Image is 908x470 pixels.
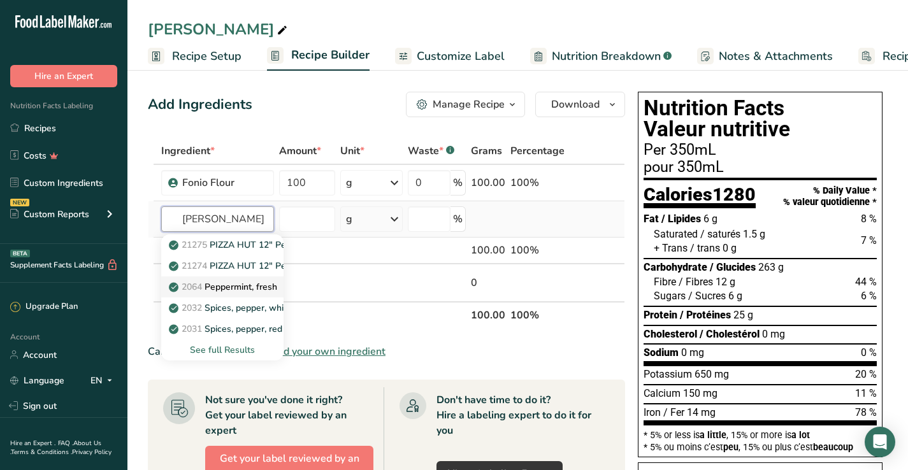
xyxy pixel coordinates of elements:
[436,392,610,438] div: Don't have time to do it? Hire a labeling expert to do it for you
[743,228,765,240] span: 1.5 g
[712,183,756,205] span: 1280
[644,97,877,140] h1: Nutrition Facts Valeur nutritive
[700,430,726,440] span: a little
[10,208,89,221] div: Custom Reports
[148,94,252,115] div: Add Ingredients
[471,243,505,258] div: 100.00
[10,369,64,392] a: Language
[654,276,676,288] span: Fibre
[10,250,30,257] div: BETA
[680,309,731,321] span: / Protéines
[644,425,877,452] section: * 5% or less is , 15% or more is
[644,328,697,340] span: Cholesterol
[291,46,370,64] span: Recipe Builder
[182,175,266,190] div: Fonio Flour
[346,175,352,190] div: g
[58,439,73,448] a: FAQ .
[10,439,101,457] a: About Us .
[148,42,241,71] a: Recipe Setup
[172,48,241,65] span: Recipe Setup
[552,48,661,65] span: Nutrition Breakdown
[471,143,502,159] span: Grams
[72,448,112,457] a: Privacy Policy
[159,301,468,328] th: Net Totals
[661,213,701,225] span: / Lipides
[663,406,684,418] span: / Fer
[728,290,742,302] span: 6 g
[723,442,739,452] span: peu
[681,346,704,359] span: 0 mg
[161,276,284,297] a: 2064Peppermint, fresh
[270,344,386,359] span: Add your own ingredient
[733,309,753,321] span: 25 g
[161,143,215,159] span: Ingredient
[408,143,454,159] div: Waste
[703,213,717,225] span: 6 g
[551,97,600,112] span: Download
[644,443,877,452] div: * 5% ou moins c’est , 15% ou plus c’est
[855,406,877,418] span: 78 %
[161,255,284,276] a: 21274PIZZA HUT 12" Pepperoni Pizza, Hand-Tossed Crust
[346,211,352,227] div: g
[510,143,565,159] span: Percentage
[406,92,525,117] button: Manage Recipe
[644,213,659,225] span: Fat
[644,185,756,209] div: Calories
[861,346,877,359] span: 0 %
[471,275,505,290] div: 0
[182,260,207,272] span: 21274
[687,406,716,418] span: 14 mg
[700,328,760,340] span: / Cholestérol
[716,276,735,288] span: 12 g
[791,430,810,440] span: a lot
[644,368,692,380] span: Potassium
[861,213,877,225] span: 8 %
[865,427,895,457] div: Open Intercom Messenger
[690,242,720,254] span: / trans
[10,301,78,313] div: Upgrade Plan
[171,238,386,252] p: PIZZA HUT 12" Pepperoni Pizza, Pan Crust
[644,143,877,158] div: Per 350mL
[182,281,202,293] span: 2064
[644,406,661,418] span: Iron
[723,242,737,254] span: 0 g
[644,160,877,175] div: pour 350mL
[855,368,877,380] span: 20 %
[161,339,284,360] div: See full Results
[719,48,833,65] span: Notes & Attachments
[205,392,373,438] div: Not sure you've done it right? Get your label reviewed by an expert
[762,328,785,340] span: 0 mg
[758,261,784,273] span: 263 g
[340,143,364,159] span: Unit
[654,242,688,254] span: + Trans
[182,302,202,314] span: 2032
[654,290,686,302] span: Sugars
[171,322,330,336] p: Spices, pepper, red or cayenne
[855,387,877,399] span: 11 %
[855,276,877,288] span: 44 %
[700,228,740,240] span: / saturés
[813,442,853,452] span: beaucoup
[267,41,370,71] a: Recipe Builder
[861,290,877,302] span: 6 %
[510,243,565,258] div: 100%
[148,344,625,359] div: Can't find your ingredient?
[171,301,292,315] p: Spices, pepper, white
[279,143,321,159] span: Amount
[683,387,717,399] span: 150 mg
[510,175,565,190] div: 100%
[508,301,567,328] th: 100%
[644,346,679,359] span: Sodium
[644,261,707,273] span: Carbohydrate
[395,42,505,71] a: Customize Label
[644,387,681,399] span: Calcium
[182,323,202,335] span: 2031
[861,234,877,246] span: 7 %
[10,65,117,87] button: Hire an Expert
[161,318,284,339] a: 2031Spices, pepper, red or cayenne
[90,373,117,388] div: EN
[417,48,505,65] span: Customize Label
[468,301,508,328] th: 100.00
[148,18,290,41] div: [PERSON_NAME]
[679,276,713,288] span: / Fibres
